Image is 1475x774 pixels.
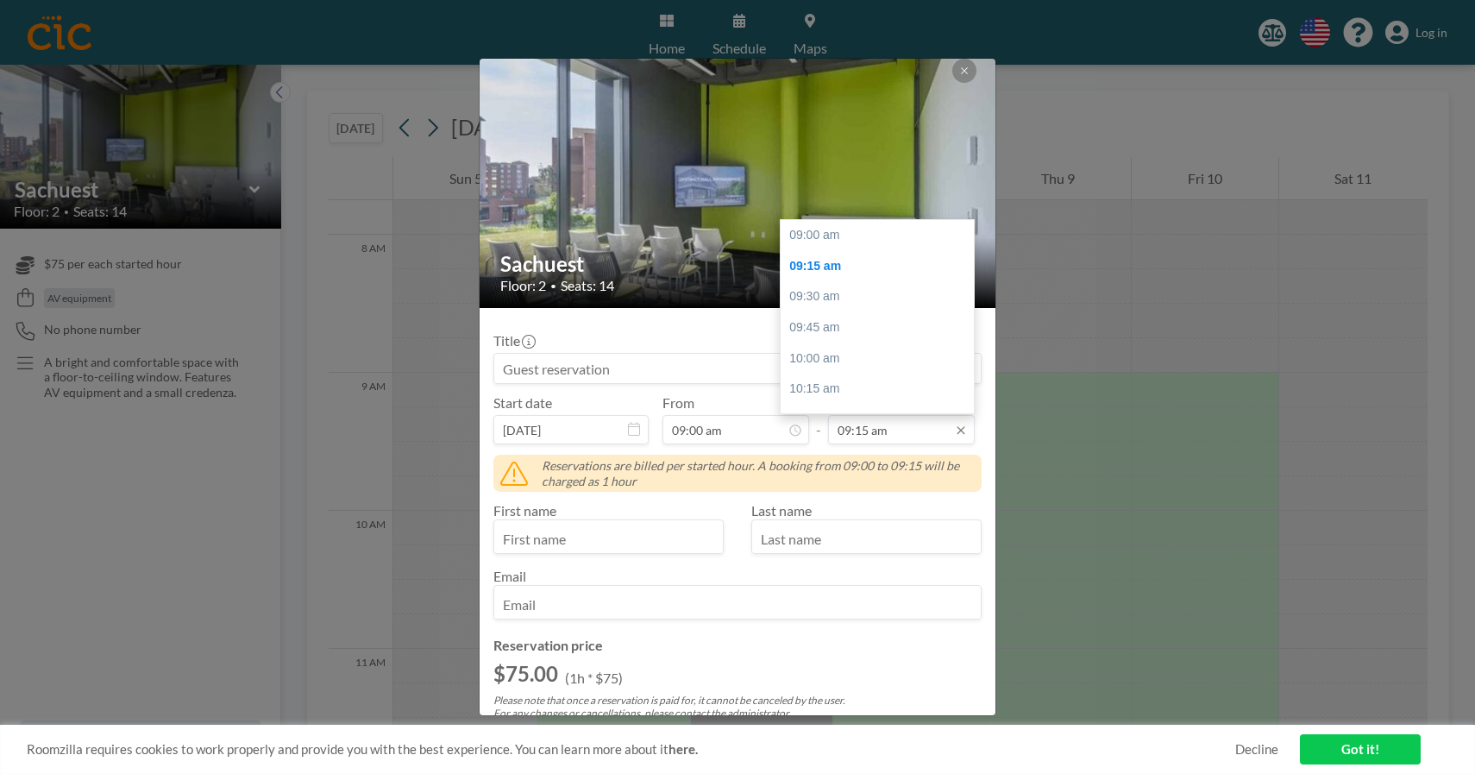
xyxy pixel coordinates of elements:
[494,524,723,553] input: First name
[493,694,982,720] p: Please note that once a reservation is paid for, it cannot be canceled by the user. For any chang...
[752,524,981,553] input: Last name
[561,277,614,294] span: Seats: 14
[1235,741,1278,758] a: Decline
[550,280,556,293] span: •
[781,220,974,251] div: 09:00 am
[494,589,981,619] input: Email
[662,394,694,412] label: From
[493,637,982,654] h4: Reservation price
[493,394,552,412] label: Start date
[781,343,974,374] div: 10:00 am
[781,405,974,436] div: 10:30 am
[816,400,821,438] span: -
[542,458,975,488] span: Reservations are billed per started hour. A booking from 09:00 to 09:15 will be charged as 1 hour
[565,670,623,687] p: (1h * $75)
[493,661,558,687] h2: $75.00
[1300,734,1421,765] a: Got it!
[500,277,546,294] span: Floor: 2
[500,251,976,277] h2: Sachuest
[27,741,1235,758] span: Roomzilla requires cookies to work properly and provide you with the best experience. You can lea...
[781,374,974,405] div: 10:15 am
[781,312,974,343] div: 09:45 am
[668,741,698,757] a: here.
[493,502,556,519] label: First name
[493,568,526,584] label: Email
[781,281,974,312] div: 09:30 am
[494,354,981,383] input: Guest reservation
[781,251,974,282] div: 09:15 am
[751,502,812,519] label: Last name
[493,332,534,349] label: Title
[480,8,997,353] img: 537.jpg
